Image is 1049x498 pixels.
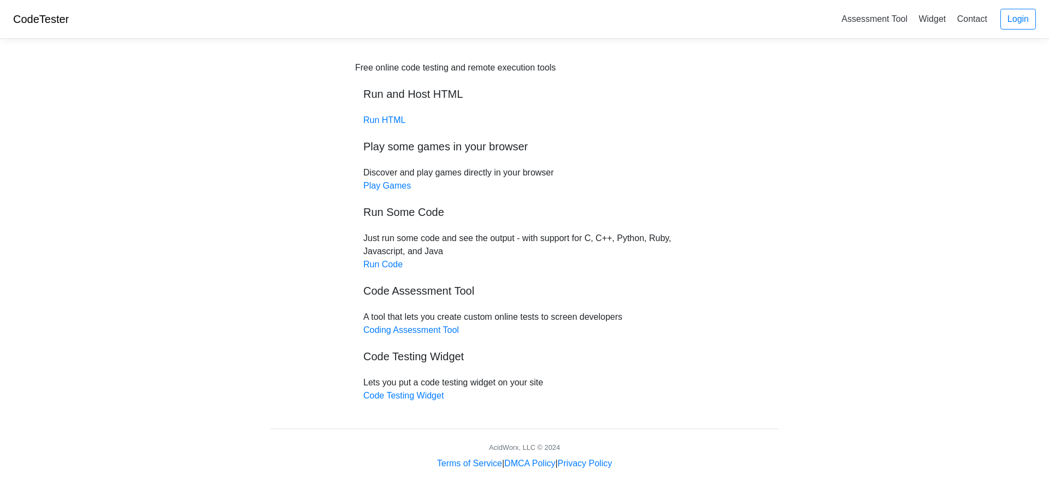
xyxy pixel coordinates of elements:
h5: Run Some Code [363,206,686,219]
a: Run HTML [363,115,405,125]
div: AcidWorx, LLC © 2024 [489,442,560,453]
a: Terms of Service [437,459,502,468]
a: Run Code [363,260,403,269]
a: Contact [953,10,992,28]
h5: Code Testing Widget [363,350,686,363]
a: Assessment Tool [837,10,912,28]
div: Free online code testing and remote execution tools [355,61,556,74]
a: Privacy Policy [558,459,612,468]
a: Coding Assessment Tool [363,325,459,335]
h5: Play some games in your browser [363,140,686,153]
a: Login [1000,9,1036,30]
a: Play Games [363,181,411,190]
div: | | [437,457,612,470]
h5: Code Assessment Tool [363,284,686,297]
h5: Run and Host HTML [363,87,686,101]
div: Discover and play games directly in your browser Just run some code and see the output - with sup... [355,61,694,402]
a: Code Testing Widget [363,391,444,400]
a: Widget [914,10,950,28]
a: CodeTester [13,13,69,25]
a: DMCA Policy [504,459,555,468]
